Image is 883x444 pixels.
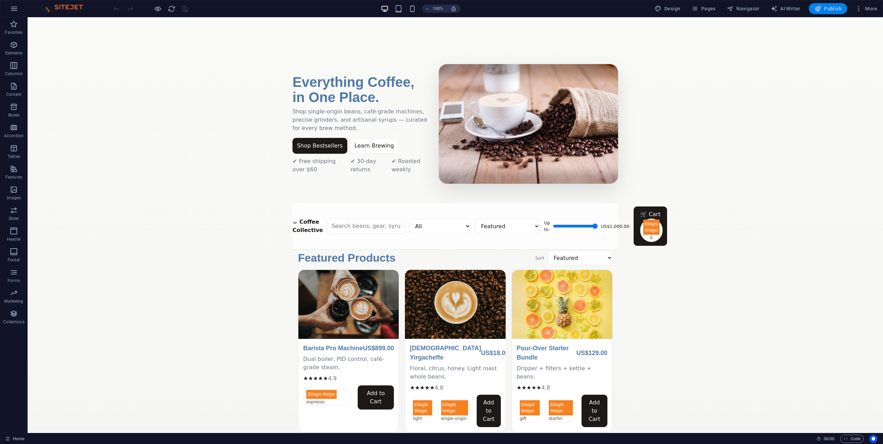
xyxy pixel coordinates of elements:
p: Favorites [5,30,22,35]
span: Pages [691,5,715,12]
h6: Session time [816,435,835,443]
p: Tables [8,154,20,159]
p: Boxes [8,112,20,118]
p: Images [7,195,21,201]
i: On resize automatically adjust zoom level to fit chosen device. [450,6,457,12]
span: Navigator [727,5,760,12]
span: Design [655,5,681,12]
p: Marketing [4,299,23,304]
button: Pages [688,3,718,14]
p: Elements [5,50,23,56]
button: reload [167,4,176,13]
span: AI Writer [771,5,801,12]
button: 100% [422,4,447,13]
span: Code [843,435,861,443]
p: Forms [8,278,20,283]
span: Publish [814,5,842,12]
p: Columns [5,71,22,77]
button: Code [840,435,864,443]
button: More [853,3,880,14]
button: AI Writer [768,3,803,14]
p: Features [6,174,22,180]
div: Design (Ctrl+Alt+Y) [652,3,683,14]
button: Click here to leave preview mode and continue editing [153,4,162,13]
button: Navigator [724,3,762,14]
h6: 100% [433,4,444,13]
p: Footer [8,257,20,263]
a: Click to cancel selection. Double-click to open Pages [6,435,24,443]
p: Header [7,236,21,242]
img: Editor Logo [40,4,91,13]
p: Collections [3,319,24,325]
span: : [829,436,830,441]
i: Reload page [168,5,176,13]
button: Publish [809,3,847,14]
button: Usercentrics [869,435,877,443]
span: More [855,5,877,12]
button: Design [652,3,683,14]
p: Content [6,92,21,97]
p: Accordion [4,133,23,139]
p: Slider [9,216,19,221]
span: 00 00 [824,435,834,443]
